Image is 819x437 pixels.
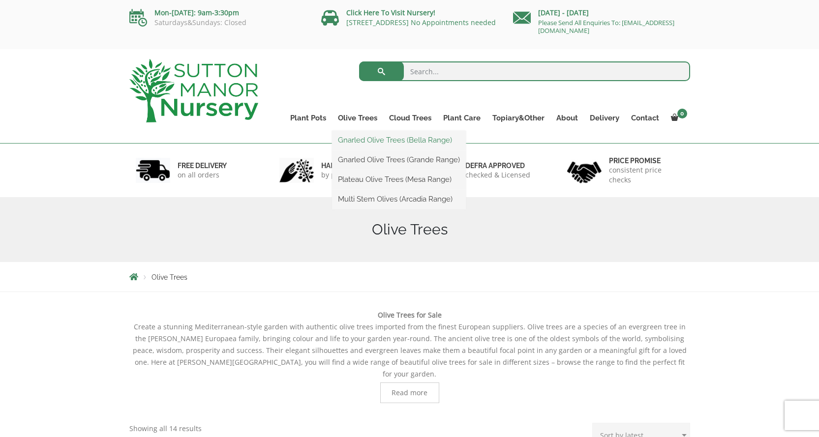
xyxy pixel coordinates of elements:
[136,158,170,183] img: 1.jpg
[538,18,674,35] a: Please Send All Enquiries To: [EMAIL_ADDRESS][DOMAIN_NAME]
[129,221,690,238] h1: Olive Trees
[129,423,202,435] p: Showing all 14 results
[321,170,375,180] p: by professionals
[392,389,427,396] span: Read more
[359,61,690,81] input: Search...
[550,111,584,125] a: About
[332,133,466,147] a: Gnarled Olive Trees (Bella Range)
[383,111,437,125] a: Cloud Trees
[152,273,187,281] span: Olive Trees
[332,192,466,206] a: Multi Stem Olives (Arcadia Range)
[486,111,550,125] a: Topiary&Other
[129,309,690,403] div: Create a stunning Mediterranean-style garden with authentic olive trees imported from the finest ...
[279,158,314,183] img: 2.jpg
[346,18,496,27] a: [STREET_ADDRESS] No Appointments needed
[465,161,530,170] h6: Defra approved
[665,111,690,125] a: 0
[332,172,466,187] a: Plateau Olive Trees (Mesa Range)
[625,111,665,125] a: Contact
[129,273,690,281] nav: Breadcrumbs
[129,7,306,19] p: Mon-[DATE]: 9am-3:30pm
[321,161,375,170] h6: hand picked
[178,161,227,170] h6: FREE DELIVERY
[129,59,258,122] img: logo
[437,111,486,125] a: Plant Care
[584,111,625,125] a: Delivery
[178,170,227,180] p: on all orders
[609,165,684,185] p: consistent price checks
[465,170,530,180] p: checked & Licensed
[332,152,466,167] a: Gnarled Olive Trees (Grande Range)
[609,156,684,165] h6: Price promise
[332,111,383,125] a: Olive Trees
[129,19,306,27] p: Saturdays&Sundays: Closed
[567,155,602,185] img: 4.jpg
[513,7,690,19] p: [DATE] - [DATE]
[346,8,435,17] a: Click Here To Visit Nursery!
[378,310,442,320] b: Olive Trees for Sale
[284,111,332,125] a: Plant Pots
[677,109,687,118] span: 0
